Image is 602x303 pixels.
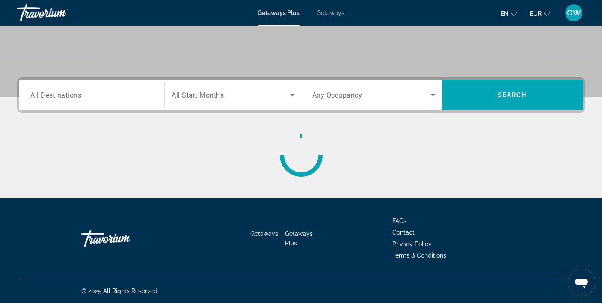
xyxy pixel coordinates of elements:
[30,90,153,101] input: Select destination
[285,230,313,247] a: Getaways Plus
[81,226,167,251] a: Go Home
[172,91,224,99] span: All Start Months
[81,288,159,294] span: © 2025 All Rights Reserved.
[530,7,550,20] button: Change currency
[30,91,81,99] span: All Destinations
[250,230,278,237] a: Getaways
[501,10,509,17] span: en
[19,80,583,110] div: Search widget
[498,92,527,98] span: Search
[563,4,585,22] button: User Menu
[392,252,446,259] a: Terms & Conditions
[442,80,583,110] button: Search
[392,241,432,247] a: Privacy Policy
[312,91,362,99] span: Any Occupancy
[501,7,517,20] button: Change language
[317,9,344,16] a: Getaways
[392,217,406,224] a: FAQs
[568,269,595,296] iframe: Schaltfläche zum Öffnen des Messaging-Fensters
[17,2,103,24] a: Travorium
[567,9,581,17] span: OW
[392,229,415,236] a: Contact
[530,10,542,17] span: EUR
[258,9,300,16] a: Getaways Plus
